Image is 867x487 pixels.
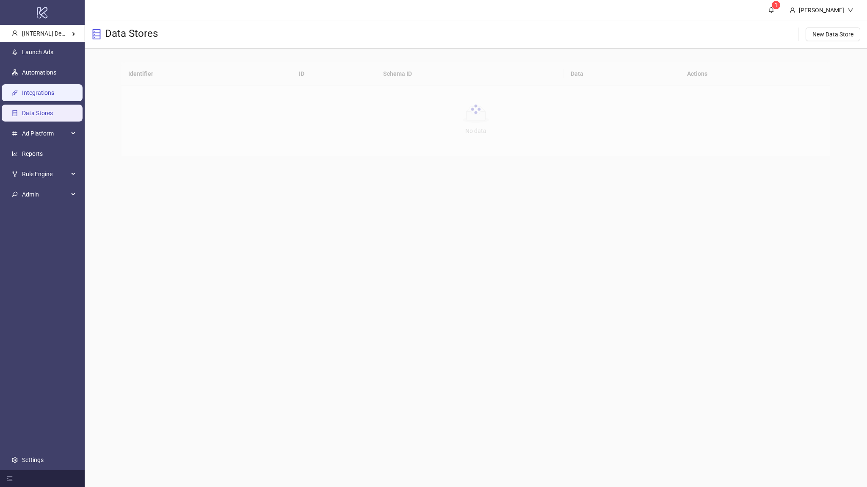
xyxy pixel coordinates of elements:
span: down [848,7,853,13]
span: 1 [775,2,778,8]
span: database [91,29,102,39]
div: [PERSON_NAME] [795,6,848,15]
a: Data Stores [22,110,53,116]
span: bell [768,7,774,13]
a: Automations [22,69,56,76]
button: New Data Store [806,28,860,41]
span: Rule Engine [22,166,69,183]
a: Launch Ads [22,49,53,55]
span: fork [12,171,18,177]
span: key [12,191,18,197]
span: number [12,130,18,136]
span: New Data Store [812,31,853,38]
h3: Data Stores [105,27,158,42]
span: user [790,7,795,13]
span: Admin [22,186,69,203]
span: Ad Platform [22,125,69,142]
a: Settings [22,457,44,463]
span: [INTERNAL] Demo Account [22,30,93,37]
span: user [12,30,18,36]
sup: 1 [772,1,780,9]
a: Integrations [22,89,54,96]
a: Reports [22,150,43,157]
span: menu-fold [7,476,13,481]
